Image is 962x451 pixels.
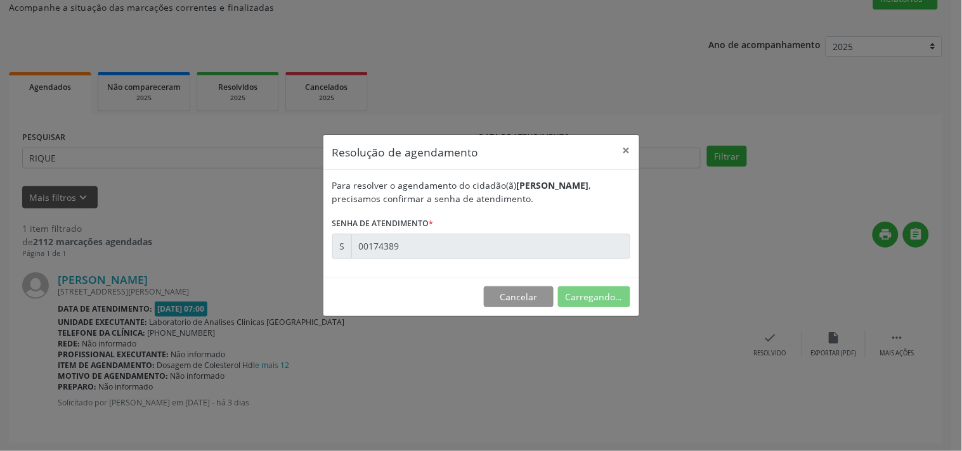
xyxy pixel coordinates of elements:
[484,286,554,308] button: Cancelar
[332,144,479,160] h5: Resolução de agendamento
[332,234,352,259] div: S
[558,286,630,308] button: Carregando...
[332,179,630,205] div: Para resolver o agendamento do cidadão(ã) , precisamos confirmar a senha de atendimento.
[332,214,434,234] label: Senha de atendimento
[517,179,589,191] b: [PERSON_NAME]
[614,135,639,166] button: Close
